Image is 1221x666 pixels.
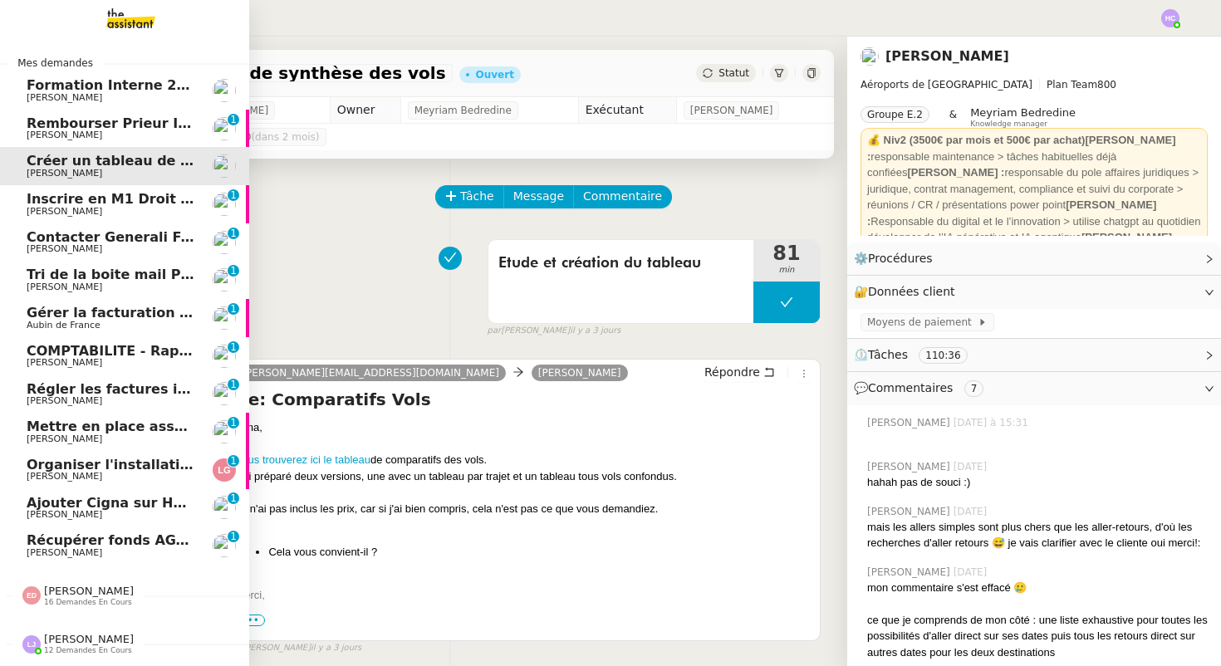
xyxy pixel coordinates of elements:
[27,381,244,397] span: Régler les factures impayées
[230,492,237,507] p: 1
[861,79,1032,91] span: Aéroports de [GEOGRAPHIC_DATA]
[27,357,102,368] span: [PERSON_NAME]
[235,587,813,604] div: Merci,
[230,379,237,394] p: 1
[868,381,953,394] span: Commentaires
[513,187,564,206] span: Message
[27,115,380,131] span: Rembourser Prieur Immo SA et annuler contrat
[27,243,102,254] span: [PERSON_NAME]
[861,47,879,66] img: users%2F06kvAzKMBqOxjLu2eDiYSZRFz222%2Favatar%2F9cfe4db0-b568-4f56-b615-e3f13251bd5a
[867,459,954,474] span: [PERSON_NAME]
[867,519,1208,551] div: mais les allers simples sont plus chers que les aller-retours, d'où les recherches d'aller retour...
[954,504,991,519] span: [DATE]
[954,459,991,474] span: [DATE]
[7,55,103,71] span: Mes demandes
[847,339,1221,371] div: ⏲️Tâches 110:36
[867,580,1208,596] div: mon commentaire s'est effacé 🥲
[27,457,279,473] span: Organiser l'installation de la fibre
[867,314,978,331] span: Moyens de paiement
[868,285,955,298] span: Données client
[213,117,236,140] img: users%2FNmPW3RcGagVdwlUj0SIRjiM8zA23%2Favatar%2Fb3e8f68e-88d8-429d-a2bd-00fb6f2d12db
[753,243,820,263] span: 81
[949,106,957,128] span: &
[435,185,504,208] button: Tâche
[86,65,446,81] span: Créer un tableau de synthèse des vols
[330,97,400,124] td: Owner
[44,633,134,645] span: [PERSON_NAME]
[27,229,416,245] span: Contacter Generali France pour demande AU094424
[230,303,237,318] p: 1
[235,419,813,436] div: Léna,
[578,97,676,124] td: Exécutant
[954,415,1032,430] span: [DATE] à 15:31
[235,468,813,485] div: J'ai préparé deux versions, une avec un tableau par trajet et un tableau tous vols confondus.
[27,343,452,359] span: COMPTABILITE - Rapprochement bancaire - 11 août 2025
[847,242,1221,275] div: ⚙️Procédures
[230,531,237,546] p: 1
[27,471,102,482] span: [PERSON_NAME]
[885,48,1009,64] a: [PERSON_NAME]
[242,367,499,379] span: [PERSON_NAME][EMAIL_ADDRESS][DOMAIN_NAME]
[230,455,237,470] p: 1
[970,106,1076,119] span: Meyriam Bedredine
[235,501,813,517] div: Je n'ai pas inclus les prix, car si j'ai bien compris, cela n'est pas ce que vous demandiez.
[27,282,102,292] span: [PERSON_NAME]
[503,185,574,208] button: Message
[718,67,749,79] span: Statut
[868,348,908,361] span: Tâches
[868,252,933,265] span: Procédures
[213,496,236,519] img: users%2FWH1OB8fxGAgLOjAz1TtlPPgOcGL2%2Favatar%2F32e28291-4026-4208-b892-04f74488d877
[867,565,954,580] span: [PERSON_NAME]
[235,453,370,466] a: Vous trouverez ici le tableau
[228,379,239,390] nz-badge-sup: 1
[488,324,621,338] small: [PERSON_NAME]
[27,92,102,103] span: [PERSON_NAME]
[27,433,102,444] span: [PERSON_NAME]
[228,455,239,467] nz-badge-sup: 1
[27,320,101,331] span: Aubin de France
[570,324,620,338] span: il y a 3 jours
[854,249,940,268] span: ⚙️
[22,635,41,654] img: svg
[488,324,502,338] span: par
[213,193,236,216] img: users%2FTDxDvmCjFdN3QFePFNGdQUcJcQk1%2Favatar%2F0cfb3a67-8790-4592-a9ec-92226c678442
[27,305,279,321] span: Gérer la facturation des avenants
[847,372,1221,404] div: 💬Commentaires 7
[228,303,239,315] nz-badge-sup: 1
[27,395,102,406] span: [PERSON_NAME]
[213,458,236,482] img: svg
[228,228,239,239] nz-badge-sup: 1
[704,364,760,380] span: Répondre
[27,509,102,520] span: [PERSON_NAME]
[690,102,773,119] span: [PERSON_NAME]
[954,565,991,580] span: [DATE]
[228,417,239,428] nz-badge-sup: 1
[867,612,1208,661] div: ce que je comprends de mon côté : une liste exhaustive pour toutes les possibilités d'aller direc...
[867,504,954,519] span: [PERSON_NAME]
[583,187,662,206] span: Commentaire
[44,646,132,655] span: 12 demandes en cours
[44,598,132,607] span: 16 demandes en cours
[230,228,237,242] p: 1
[970,106,1076,128] app-user-label: Knowledge manager
[213,534,236,557] img: users%2Fa6PbEmLwvGXylUqKytRPpDpAx153%2Favatar%2Ffanny.png
[498,251,743,276] span: Etude et création du tableau
[268,544,813,561] li: Cela vous convient-il ?
[27,153,314,169] span: Créer un tableau de synthèse des vols
[228,641,361,655] small: [PERSON_NAME]
[1047,79,1097,91] span: Plan Team
[311,641,361,655] span: il y a 3 jours
[867,474,1208,491] div: hahah pas de souci :)
[460,187,494,206] span: Tâche
[235,388,813,411] h4: Re: Comparatifs Vols
[27,495,225,511] span: Ajouter Cigna sur Hubspot
[44,585,134,597] span: [PERSON_NAME]
[854,348,981,361] span: ⏲️
[573,185,672,208] button: Commentaire
[27,419,292,434] span: Mettre en place assurance véhicule
[27,130,102,140] span: [PERSON_NAME]
[230,265,237,280] p: 1
[213,268,236,291] img: users%2FTDxDvmCjFdN3QFePFNGdQUcJcQk1%2Favatar%2F0cfb3a67-8790-4592-a9ec-92226c678442
[27,532,253,548] span: Récupérer fonds AGY Conseils
[753,263,820,277] span: min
